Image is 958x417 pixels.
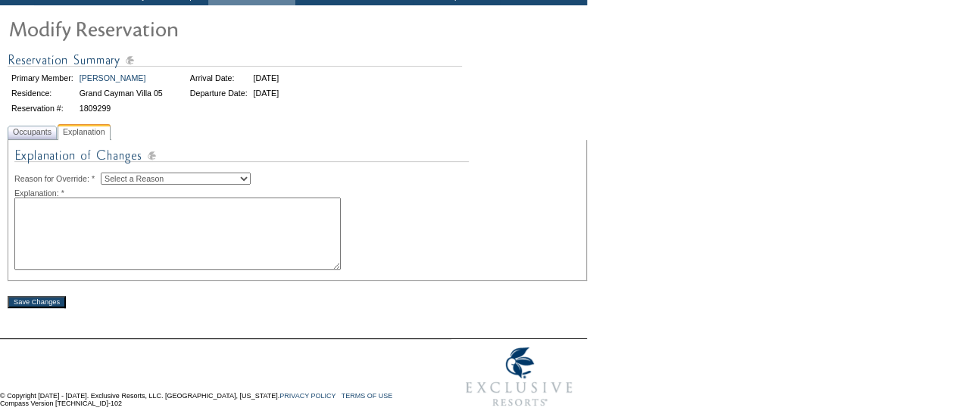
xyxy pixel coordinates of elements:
td: 1809299 [77,101,165,115]
a: TERMS OF USE [342,392,393,400]
td: [DATE] [251,71,282,85]
img: Reservation Summary [8,51,462,70]
div: Explanation: * [14,188,580,198]
img: Modify Reservation [8,13,310,43]
img: Exclusive Resorts [451,339,587,415]
input: Save Changes [8,296,66,308]
a: PRIVACY POLICY [279,392,335,400]
td: Grand Cayman Villa 05 [77,86,165,100]
img: Explanation of Changes [14,146,469,173]
span: Explanation [60,124,108,140]
td: Arrival Date: [188,71,250,85]
span: Reason for Override: * [14,174,101,183]
span: Occupants [10,124,55,140]
td: Primary Member: [9,71,76,85]
a: [PERSON_NAME] [80,73,146,82]
td: Reservation #: [9,101,76,115]
td: Residence: [9,86,76,100]
td: Departure Date: [188,86,250,100]
td: [DATE] [251,86,282,100]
